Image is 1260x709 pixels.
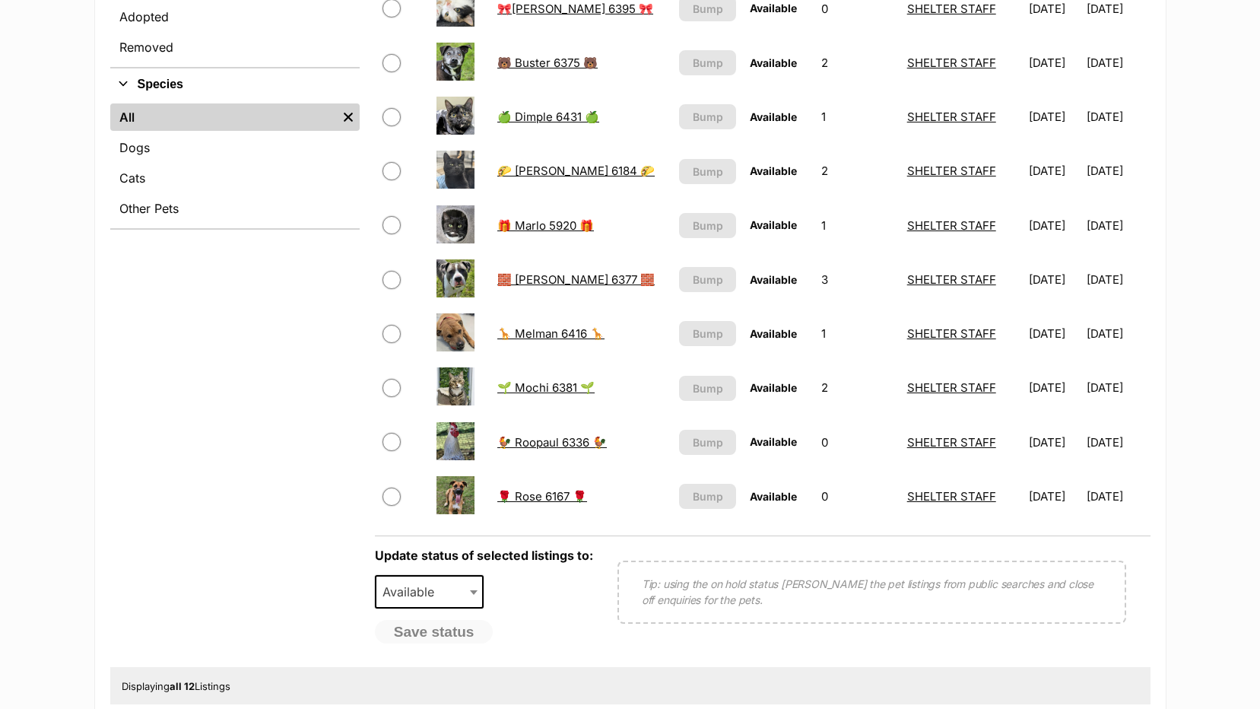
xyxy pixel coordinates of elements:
[375,620,494,644] button: Save status
[1023,199,1085,252] td: [DATE]
[1087,253,1149,306] td: [DATE]
[110,3,360,30] a: Adopted
[750,110,797,123] span: Available
[750,381,797,394] span: Available
[170,680,195,692] strong: all 12
[679,430,735,455] button: Bump
[497,380,595,395] a: 🌱 Mochi 6381 🌱
[679,213,735,238] button: Bump
[110,195,360,222] a: Other Pets
[497,435,607,450] a: 🐓 Roopaul 6336 🐓
[1087,199,1149,252] td: [DATE]
[907,489,996,504] a: SHELTER STAFF
[337,103,360,131] a: Remove filter
[815,361,899,414] td: 2
[679,50,735,75] button: Bump
[497,110,599,124] a: 🍏 Dimple 6431 🍏
[1087,37,1149,89] td: [DATE]
[815,37,899,89] td: 2
[110,103,337,131] a: All
[679,321,735,346] button: Bump
[693,434,723,450] span: Bump
[679,159,735,184] button: Bump
[110,100,360,228] div: Species
[679,267,735,292] button: Bump
[750,218,797,231] span: Available
[375,575,484,609] span: Available
[693,109,723,125] span: Bump
[497,326,605,341] a: 🦒 Melman 6416 🦒
[693,1,723,17] span: Bump
[907,2,996,16] a: SHELTER STAFF
[1023,253,1085,306] td: [DATE]
[750,490,797,503] span: Available
[693,164,723,180] span: Bump
[679,484,735,509] button: Bump
[1087,91,1149,143] td: [DATE]
[110,33,360,61] a: Removed
[679,104,735,129] button: Bump
[907,380,996,395] a: SHELTER STAFF
[750,56,797,69] span: Available
[750,2,797,14] span: Available
[1087,145,1149,197] td: [DATE]
[497,56,598,70] a: 🐻 Buster 6375 🐻
[110,134,360,161] a: Dogs
[1087,307,1149,360] td: [DATE]
[907,110,996,124] a: SHELTER STAFF
[815,470,899,523] td: 0
[693,380,723,396] span: Bump
[1023,416,1085,469] td: [DATE]
[750,435,797,448] span: Available
[693,326,723,342] span: Bump
[1087,416,1149,469] td: [DATE]
[1087,470,1149,523] td: [DATE]
[907,326,996,341] a: SHELTER STAFF
[1023,91,1085,143] td: [DATE]
[1023,307,1085,360] td: [DATE]
[642,576,1102,608] p: Tip: using the on hold status [PERSON_NAME] the pet listings from public searches and close off e...
[907,218,996,233] a: SHELTER STAFF
[1023,37,1085,89] td: [DATE]
[497,164,655,178] a: 🌮 [PERSON_NAME] 6184 🌮
[907,164,996,178] a: SHELTER STAFF
[815,416,899,469] td: 0
[110,164,360,192] a: Cats
[693,55,723,71] span: Bump
[1023,361,1085,414] td: [DATE]
[750,327,797,340] span: Available
[815,199,899,252] td: 1
[497,2,653,16] a: 🎀[PERSON_NAME] 6395 🎀
[497,272,655,287] a: 🧱 [PERSON_NAME] 6377 🧱
[693,272,723,288] span: Bump
[815,91,899,143] td: 1
[815,253,899,306] td: 3
[110,75,360,94] button: Species
[907,435,996,450] a: SHELTER STAFF
[815,145,899,197] td: 2
[693,488,723,504] span: Bump
[815,307,899,360] td: 1
[1023,470,1085,523] td: [DATE]
[122,680,230,692] span: Displaying Listings
[1087,361,1149,414] td: [DATE]
[497,218,594,233] a: 🎁 Marlo 5920 🎁
[376,581,449,602] span: Available
[693,218,723,234] span: Bump
[497,489,587,504] a: 🌹 Rose 6167 🌹
[1023,145,1085,197] td: [DATE]
[907,56,996,70] a: SHELTER STAFF
[750,164,797,177] span: Available
[375,548,593,563] label: Update status of selected listings to:
[679,376,735,401] button: Bump
[907,272,996,287] a: SHELTER STAFF
[750,273,797,286] span: Available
